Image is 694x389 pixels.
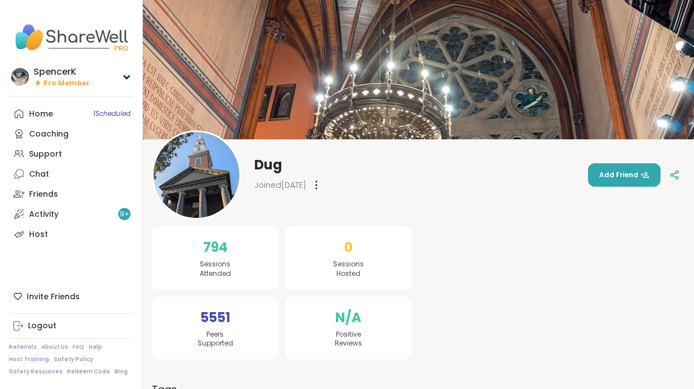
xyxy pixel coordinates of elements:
div: Coaching [29,129,69,140]
div: Invite Friends [9,286,133,307]
img: ShareWell Nav Logo [9,18,133,57]
a: FAQ [73,343,84,351]
a: Friends [9,184,133,204]
a: Host Training [9,356,49,363]
span: Sessions Hosted [333,260,364,279]
a: Home1Scheduled [9,104,133,124]
span: 5551 [200,308,230,328]
span: Pro Member [44,79,90,88]
div: Support [29,149,62,160]
span: Sessions Attended [200,260,231,279]
a: About Us [41,343,68,351]
span: 0 [344,237,353,257]
span: Add Friend [599,170,649,180]
img: Dug [153,132,239,218]
span: 794 [203,237,228,257]
span: 9 + [120,210,129,219]
span: Joined [DATE] [254,179,306,191]
span: Positive Reviews [335,330,362,349]
a: Safety Resources [9,368,62,376]
button: Add Friend [588,163,661,187]
div: Friends [29,189,58,200]
a: Blog [114,368,128,376]
div: Host [29,229,48,240]
div: Logout [28,320,56,332]
a: Support [9,144,133,164]
div: Activity [29,209,59,220]
a: Logout [9,316,133,336]
div: Chat [29,169,49,180]
a: Referrals [9,343,37,351]
a: Safety Policy [54,356,93,363]
a: Redeem Code [67,368,110,376]
span: 1 Scheduled [93,109,131,118]
a: Activity9+ [9,204,133,224]
img: SpencerK [11,68,29,86]
a: Coaching [9,124,133,144]
div: SpencerK [33,66,90,78]
div: Home [29,109,53,120]
span: Dug [254,156,282,174]
a: Help [89,343,102,351]
span: Peers Supported [197,330,233,349]
span: N/A [335,308,362,328]
a: Chat [9,164,133,184]
a: Host [9,224,133,244]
